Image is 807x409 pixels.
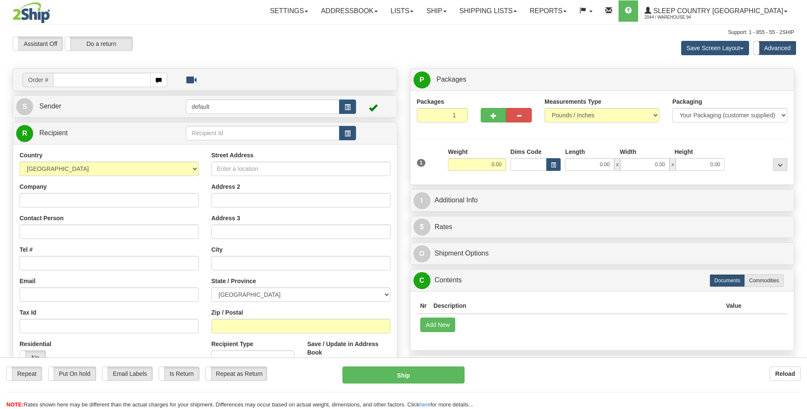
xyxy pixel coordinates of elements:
[211,340,254,348] label: Recipient Type
[614,158,620,171] span: x
[211,245,222,254] label: City
[436,76,466,83] span: Packages
[186,99,339,114] input: Sender Id
[13,29,794,36] div: Support: 1 - 855 - 55 - 2SHIP
[413,272,431,289] span: C
[775,370,795,377] b: Reload
[773,158,787,171] div: ...
[413,245,791,262] a: OShipment Options
[413,219,791,236] a: $Rates
[13,37,63,51] label: Assistant Off
[413,245,431,262] span: O
[307,340,390,357] label: Save / Update in Address Book
[638,0,794,22] a: Sleep Country [GEOGRAPHIC_DATA] 2044 / Warehouse 94
[186,126,339,140] input: Recipient Id
[20,182,47,191] label: Company
[430,298,722,314] th: Description
[20,245,33,254] label: Tel #
[159,367,199,381] label: Is Return
[20,351,46,364] label: No
[744,274,784,287] label: Commodities
[644,13,708,22] span: 2044 / Warehouse 94
[510,148,542,156] label: Dims Code
[453,0,523,22] a: Shipping lists
[263,0,314,22] a: Settings
[674,148,693,156] label: Height
[211,162,391,176] input: Enter a location
[211,151,254,159] label: Street Address
[413,272,791,289] a: CContents
[413,71,791,88] a: P Packages
[16,98,186,115] a: S Sender
[206,367,267,381] label: Repeat as Return
[48,367,96,381] label: Put On hold
[211,182,240,191] label: Address 2
[20,151,43,159] label: Country
[6,401,23,408] span: NOTE:
[670,158,676,171] span: x
[545,97,602,106] label: Measurements Type
[16,125,167,142] a: R Recipient
[7,367,42,381] label: Repeat
[20,214,63,222] label: Contact Person
[722,298,745,314] th: Value
[65,37,132,51] label: Do a return
[20,277,35,285] label: Email
[419,401,431,408] a: here
[413,192,791,209] a: IAdditional Info
[417,159,426,167] span: 1
[16,98,33,115] span: S
[417,97,445,106] label: Packages
[23,73,53,87] span: Order #
[681,41,749,55] button: Save Screen Layout
[672,97,702,106] label: Packaging
[16,125,33,142] span: R
[787,161,806,248] iframe: chat widget
[413,71,431,88] span: P
[314,0,384,22] a: Addressbook
[20,308,36,317] label: Tax Id
[420,318,456,332] button: Add New
[417,298,431,314] th: Nr
[13,2,50,23] img: logo2044.jpg
[448,148,468,156] label: Weight
[384,0,420,22] a: Lists
[211,277,256,285] label: State / Province
[413,192,431,209] span: I
[420,0,453,22] a: Ship
[754,41,796,55] label: Advanced
[39,102,61,110] span: Sender
[413,219,431,236] span: $
[20,340,51,348] label: Residential
[103,367,152,381] label: Email Labels
[211,214,240,222] label: Address 3
[211,308,243,317] label: Zip / Postal
[651,7,783,14] span: Sleep Country [GEOGRAPHIC_DATA]
[620,148,636,156] label: Width
[565,148,585,156] label: Length
[39,129,68,136] span: Recipient
[710,274,745,287] label: Documents
[770,366,801,381] button: Reload
[342,366,464,383] button: Ship
[523,0,573,22] a: Reports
